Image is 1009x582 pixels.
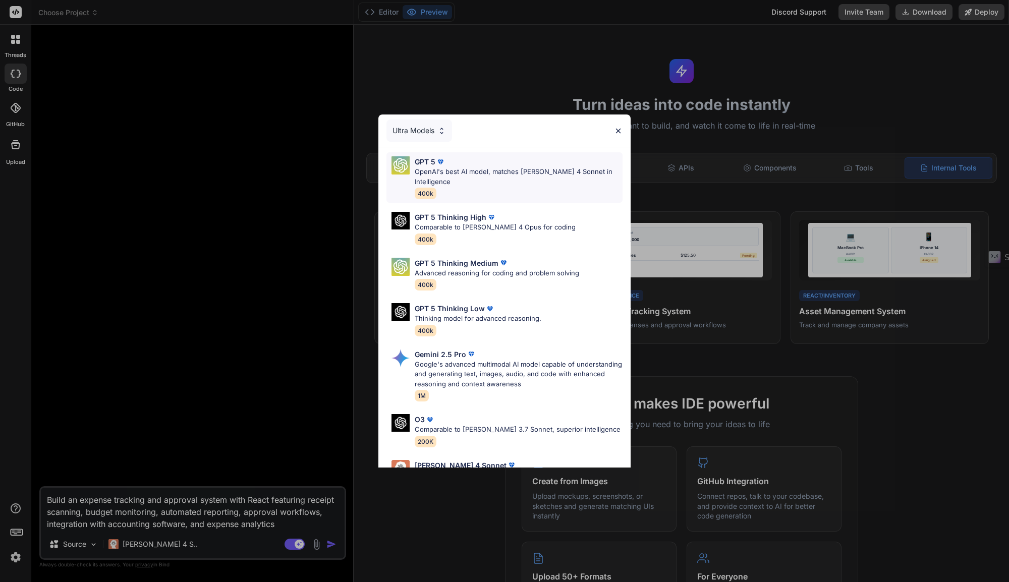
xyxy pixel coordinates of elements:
p: Thinking model for advanced reasoning. [415,314,541,324]
img: Pick Models [391,212,410,229]
p: GPT 5 Thinking Low [415,303,485,314]
p: [PERSON_NAME] 4 Sonnet [415,460,507,471]
img: Pick Models [391,303,410,321]
div: Ultra Models [386,120,452,142]
span: 1M [415,390,429,401]
p: OpenAI's best AI model, matches [PERSON_NAME] 4 Sonnet in Intelligence [415,167,623,187]
p: Advanced reasoning for coding and problem solving [415,268,579,278]
span: 200K [415,436,436,447]
p: Comparable to [PERSON_NAME] 3.7 Sonnet, superior intelligence [415,425,621,435]
img: close [614,127,623,135]
p: GPT 5 Thinking High [415,212,486,222]
img: Pick Models [391,460,410,478]
p: O3 [415,414,425,425]
img: Pick Models [391,349,410,367]
span: 400k [415,234,436,245]
img: Pick Models [391,414,410,432]
img: premium [485,304,495,314]
p: GPT 5 [415,156,435,167]
span: 400k [415,279,436,290]
img: premium [466,349,476,359]
img: premium [425,415,435,425]
p: Comparable to [PERSON_NAME] 4 Opus for coding [415,222,576,232]
p: GPT 5 Thinking Medium [415,258,498,268]
p: Gemini 2.5 Pro [415,349,466,360]
span: 400k [415,325,436,336]
img: Pick Models [391,156,410,174]
p: Google's advanced multimodal AI model capable of understanding and generating text, images, audio... [415,360,623,389]
img: premium [486,212,496,222]
span: 400k [415,188,436,199]
img: Pick Models [391,258,410,276]
img: premium [507,460,517,470]
img: premium [435,157,445,167]
img: premium [498,258,509,268]
img: Pick Models [437,127,446,135]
